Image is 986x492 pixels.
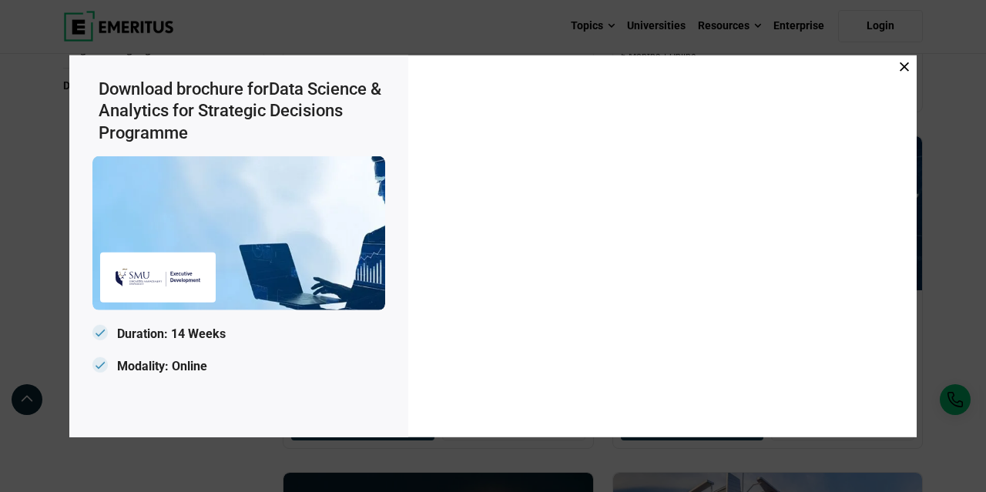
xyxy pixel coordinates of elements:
[92,156,385,310] img: Emeritus
[416,62,909,424] iframe: Download Brochure
[108,260,208,295] img: Emeritus
[99,79,381,142] span: Data Science & Analytics for Strategic Decisions Programme
[92,354,385,378] p: Modality: Online
[99,78,385,144] h3: Download brochure for
[92,323,385,346] p: Duration: 14 Weeks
